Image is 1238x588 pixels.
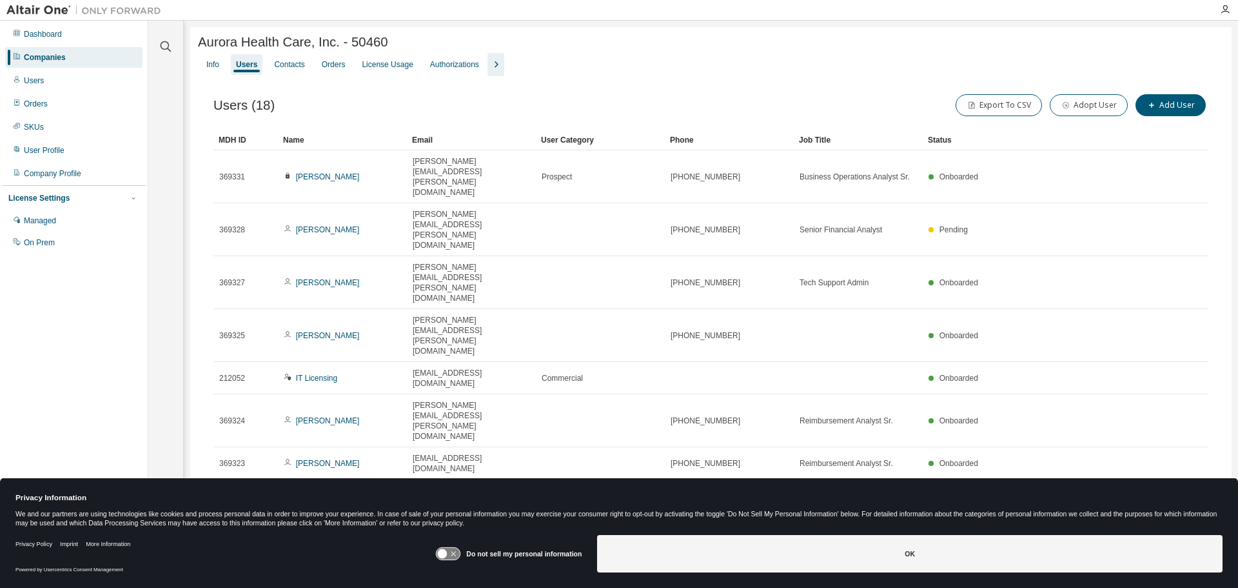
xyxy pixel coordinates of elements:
[24,145,64,156] div: User Profile
[213,98,275,113] span: Users (18)
[541,130,660,150] div: User Category
[413,209,530,250] span: [PERSON_NAME][EMAIL_ADDRESS][PERSON_NAME][DOMAIN_NAME]
[296,374,337,383] a: IT Licensing
[296,172,360,181] a: [PERSON_NAME]
[542,172,572,182] span: Prospect
[939,416,978,425] span: Onboarded
[206,59,219,70] div: Info
[296,416,360,425] a: [PERSON_NAME]
[198,35,388,50] span: Aurora Health Care, Inc. - 50460
[671,172,740,182] span: [PHONE_NUMBER]
[939,172,978,181] span: Onboarded
[430,59,479,70] div: Authorizations
[24,76,44,86] div: Users
[671,330,740,341] span: [PHONE_NUMBER]
[800,416,893,426] span: Reimbursement Analyst Sr.
[542,373,583,383] span: Commercial
[322,59,346,70] div: Orders
[939,225,968,234] span: Pending
[24,168,81,179] div: Company Profile
[928,130,1131,150] div: Status
[412,130,531,150] div: Email
[1050,94,1128,116] button: Adopt User
[219,130,273,150] div: MDH ID
[219,458,245,469] span: 369323
[413,453,530,474] span: [EMAIL_ADDRESS][DOMAIN_NAME]
[24,238,55,248] div: On Prem
[8,193,70,203] div: License Settings
[939,374,978,383] span: Onboarded
[670,130,789,150] div: Phone
[939,331,978,340] span: Onboarded
[671,278,740,288] span: [PHONE_NUMBER]
[956,94,1042,116] button: Export To CSV
[219,225,245,235] span: 369328
[24,29,62,39] div: Dashboard
[671,225,740,235] span: [PHONE_NUMBER]
[413,400,530,441] span: [PERSON_NAME][EMAIL_ADDRESS][PERSON_NAME][DOMAIN_NAME]
[413,315,530,356] span: [PERSON_NAME][EMAIL_ADDRESS][PERSON_NAME][DOMAIN_NAME]
[296,225,360,234] a: [PERSON_NAME]
[219,172,245,182] span: 369331
[800,225,882,235] span: Senior Financial Analyst
[219,416,245,426] span: 369324
[296,459,360,468] a: [PERSON_NAME]
[800,278,869,288] span: Tech Support Admin
[671,458,740,469] span: [PHONE_NUMBER]
[296,278,360,287] a: [PERSON_NAME]
[362,59,413,70] div: License Usage
[413,262,530,303] span: [PERSON_NAME][EMAIL_ADDRESS][PERSON_NAME][DOMAIN_NAME]
[671,416,740,426] span: [PHONE_NUMBER]
[24,216,56,226] div: Managed
[800,172,910,182] span: Business Operations Analyst Sr.
[799,130,918,150] div: Job Title
[413,156,530,198] span: [PERSON_NAME][EMAIL_ADDRESS][PERSON_NAME][DOMAIN_NAME]
[24,99,48,109] div: Orders
[274,59,304,70] div: Contacts
[1135,94,1206,116] button: Add User
[236,59,257,70] div: Users
[939,459,978,468] span: Onboarded
[413,368,530,389] span: [EMAIL_ADDRESS][DOMAIN_NAME]
[219,373,245,383] span: 212052
[800,458,893,469] span: Reimbursement Analyst Sr.
[6,4,168,17] img: Altair One
[283,130,402,150] div: Name
[296,331,360,340] a: [PERSON_NAME]
[219,330,245,341] span: 369325
[219,278,245,288] span: 369327
[939,278,978,287] span: Onboarded
[24,52,66,63] div: Companies
[24,122,44,132] div: SKUs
